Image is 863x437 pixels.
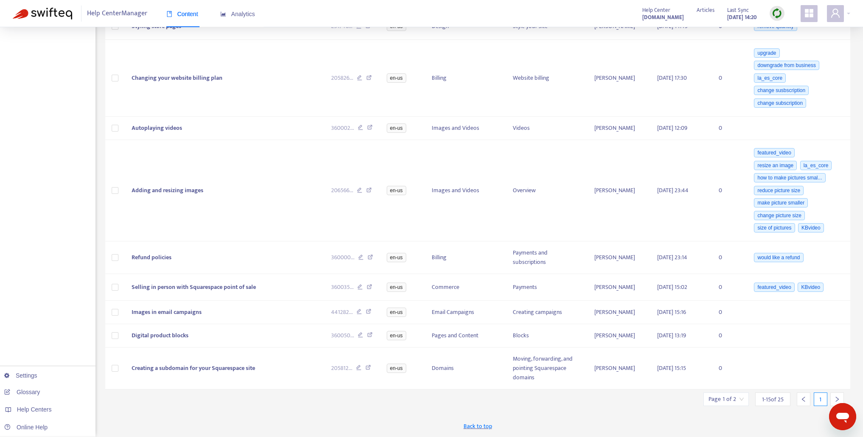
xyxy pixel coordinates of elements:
span: how to make pictures smal... [754,173,825,182]
td: 0 [712,241,746,274]
span: change subscription [754,98,806,108]
img: sync.dc5367851b00ba804db3.png [772,8,782,19]
a: Online Help [4,424,48,431]
span: featured_video [754,283,794,292]
td: Images and Videos [425,140,506,242]
span: upgrade [754,48,779,58]
span: Last Sync [727,6,749,15]
span: [DATE] 12:09 [657,123,687,133]
td: Payments and subscriptions [506,241,588,274]
span: en-us [387,283,406,292]
td: [PERSON_NAME] [588,347,650,389]
span: [DATE] 23:44 [657,185,689,195]
span: 206566 ... [331,186,353,195]
span: left [801,396,807,402]
td: 0 [712,274,746,301]
span: Images in email campaigns [132,307,202,317]
td: [PERSON_NAME] [588,274,650,301]
td: Creating campaigns [506,301,588,324]
span: Help Centers [17,406,52,413]
td: [PERSON_NAME] [588,324,650,347]
td: 0 [712,324,746,347]
div: 1 [814,392,827,406]
td: Email Campaigns [425,301,506,324]
td: Videos [506,117,588,140]
span: Help Center Manager [87,6,147,22]
td: 0 [712,347,746,389]
span: make picture smaller [754,198,808,207]
span: en-us [387,331,406,340]
span: 360000 ... [331,253,354,262]
span: change susbscription [754,86,809,95]
span: en-us [387,364,406,373]
td: Domains [425,347,506,389]
td: [PERSON_NAME] [588,140,650,242]
td: Overview [506,140,588,242]
span: Selling in person with Squarespace point of sale [132,282,256,292]
strong: [DATE] 14:20 [727,13,757,22]
span: [DATE] 15:15 [657,363,686,373]
span: Adding and resizing images [132,185,203,195]
td: Billing [425,241,506,274]
span: 360002 ... [331,123,354,133]
span: Analytics [220,11,255,17]
img: Swifteq [13,8,72,20]
td: Pages and Content [425,324,506,347]
span: appstore [804,8,814,18]
td: Commerce [425,274,506,301]
a: [DOMAIN_NAME] [642,12,684,22]
span: [DATE] 13:19 [657,331,686,340]
td: 0 [712,301,746,324]
td: 0 [712,140,746,242]
span: 441282 ... [331,308,353,317]
span: [DATE] 17:30 [657,73,687,83]
td: [PERSON_NAME] [588,301,650,324]
span: area-chart [220,11,226,17]
span: size of pictures [754,223,795,233]
td: Billing [425,40,506,117]
span: en-us [387,253,406,262]
iframe: Button to launch messaging window [829,403,856,430]
td: Payments [506,274,588,301]
span: la_es_core [754,73,786,83]
td: [PERSON_NAME] [588,241,650,274]
span: downgrade from business [754,61,819,70]
span: Digital product blocks [132,331,188,340]
span: 205812 ... [331,364,352,373]
span: Articles [697,6,714,15]
span: Changing your website billing plan [132,73,222,83]
span: 205826 ... [331,73,353,83]
span: right [834,396,840,402]
span: Content [166,11,198,17]
td: [PERSON_NAME] [588,40,650,117]
td: Website billing [506,40,588,117]
span: 360035 ... [331,283,354,292]
span: en-us [387,73,406,83]
span: featured_video [754,148,794,157]
span: [DATE] 15:02 [657,282,687,292]
span: Help Center [642,6,670,15]
td: 0 [712,117,746,140]
span: reduce picture size [754,186,804,195]
span: would like a refund [754,253,803,262]
span: 360050 ... [331,331,354,340]
td: 0 [712,40,746,117]
td: Images and Videos [425,117,506,140]
span: Refund policies [132,252,171,262]
span: Autoplaying videos [132,123,182,133]
strong: [DOMAIN_NAME] [642,13,684,22]
td: Blocks [506,324,588,347]
span: Creating a subdomain for your Squarespace site [132,363,255,373]
span: [DATE] 23:14 [657,252,687,262]
a: Settings [4,372,37,379]
span: en-us [387,123,406,133]
span: KBvideo [798,283,824,292]
span: KBvideo [798,223,824,233]
span: en-us [387,308,406,317]
td: [PERSON_NAME] [588,117,650,140]
span: resize an image [754,161,797,170]
td: Moving, forwarding, and pointing Squarespace domains [506,347,588,389]
span: [DATE] 15:16 [657,307,686,317]
span: en-us [387,186,406,195]
span: user [830,8,841,18]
